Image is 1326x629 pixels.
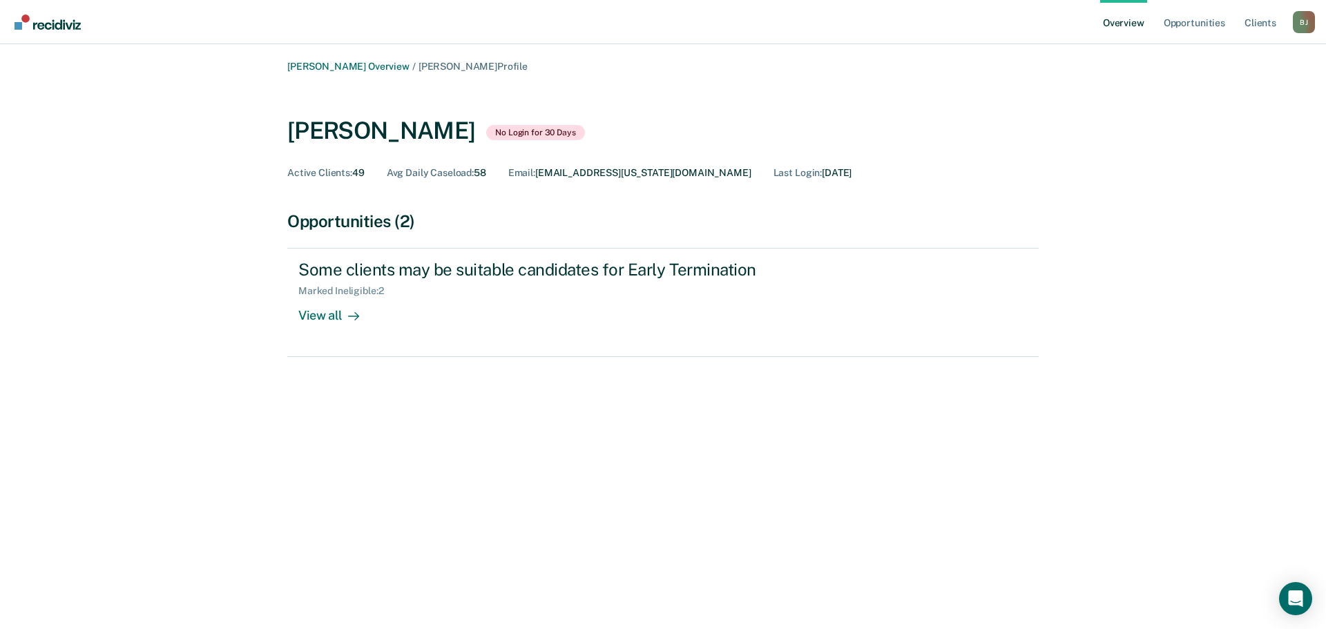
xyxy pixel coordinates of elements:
div: B J [1293,11,1315,33]
img: Recidiviz [15,14,81,30]
div: [EMAIL_ADDRESS][US_STATE][DOMAIN_NAME] [508,167,751,179]
div: 49 [287,167,365,179]
div: View all [298,297,376,324]
a: [PERSON_NAME] Overview [287,61,410,72]
div: [DATE] [773,167,852,179]
button: Profile dropdown button [1293,11,1315,33]
div: Some clients may be suitable candidates for Early Termination [298,260,783,280]
a: Some clients may be suitable candidates for Early TerminationMarked Ineligible:2View all [287,248,1039,357]
div: Opportunities (2) [287,211,1039,231]
div: 58 [387,167,486,179]
span: No Login for 30 Days [486,125,585,140]
div: Marked Ineligible : 2 [298,285,394,297]
span: Email : [508,167,535,178]
div: [PERSON_NAME] [287,117,475,145]
span: Active Clients : [287,167,352,178]
span: Avg Daily Caseload : [387,167,474,178]
span: [PERSON_NAME] Profile [419,61,528,72]
div: Open Intercom Messenger [1279,582,1312,615]
span: / [410,61,419,72]
span: Last Login : [773,167,822,178]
